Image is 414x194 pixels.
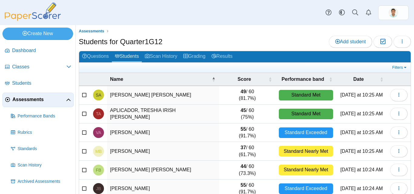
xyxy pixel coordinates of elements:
div: Standard Met [279,109,333,119]
a: Alerts [362,6,375,19]
span: Name [110,77,123,82]
td: / 60 (75%) [219,105,276,123]
time: Aug 26, 2025 at 10:24 AM [340,186,383,191]
a: Archived Assessments [8,174,74,189]
a: ps.qM1w65xjLpOGVUdR [378,5,409,20]
span: MARIANNE F. BADAJOS [95,149,102,153]
div: Standard Nearly Met [279,146,333,156]
img: PaperScorer [2,2,63,21]
a: Questions [79,51,112,62]
b: 37 [241,145,246,150]
td: / 60 (73.3%) [219,161,276,179]
b: 55 [241,182,246,188]
a: Scan History [142,51,180,62]
td: / 60 (61.7%) [219,142,276,161]
span: TRESHIA IRISH MAE C. APLICADOR [96,112,101,116]
span: Performance band : Activate to sort [329,73,332,86]
a: Assessments [77,28,106,35]
span: Assessments [79,29,104,33]
span: VINCENT B. ARCAMO [96,130,101,135]
a: Dashboard [2,44,74,58]
span: Score [238,77,251,82]
a: Grading [180,51,209,62]
b: 55 [241,127,246,132]
span: Standards [18,146,71,152]
span: Performance band [282,77,324,82]
b: 49 [241,89,246,94]
a: Performance Bands [8,109,74,123]
td: [PERSON_NAME] [PERSON_NAME] [107,161,219,179]
span: JEAN D. BUALAN [96,186,101,191]
td: APLICADOR, TRESHIA IRISH [PERSON_NAME] [107,105,219,123]
a: Scan History [8,158,74,173]
div: Standard Met [279,90,333,100]
div: Standard Exceeded [279,127,333,138]
a: Rubrics [8,125,74,140]
time: Aug 26, 2025 at 10:25 AM [340,92,383,97]
span: Rubrics [18,130,71,136]
a: Students [112,51,142,62]
a: Standards [8,142,74,156]
a: Create New [2,28,73,40]
span: Students [12,80,71,87]
a: Results [209,51,235,62]
span: Name : Activate to invert sorting [212,73,215,86]
a: Add student [329,36,372,48]
td: [PERSON_NAME] [107,123,219,142]
span: Add student [335,39,366,44]
td: [PERSON_NAME] [107,142,219,161]
span: adonis maynard pilongo [389,8,398,18]
a: Students [2,76,74,91]
h1: Students for Quarter1G12 [79,37,162,47]
td: / 60 (81.7%) [219,86,276,105]
img: ps.qM1w65xjLpOGVUdR [389,8,398,18]
a: Classes [2,60,74,74]
span: Performance Bands [18,113,71,119]
span: Assessments [12,96,66,103]
time: Aug 26, 2025 at 10:25 AM [340,130,383,135]
a: Assessments [2,93,74,107]
td: [PERSON_NAME] [PERSON_NAME] [107,86,219,105]
span: FEBIE JANE G. BEZAR [96,168,101,172]
time: Aug 26, 2025 at 10:25 AM [340,149,383,154]
div: Standard Exceeded [279,183,333,194]
span: Date [353,77,364,82]
span: Classes [12,64,66,70]
span: Scan History [18,162,71,168]
span: Archived Assessments [18,179,71,185]
a: PaperScorer [2,17,63,22]
span: Score : Activate to sort [269,73,272,86]
span: SHINA MAE M. AGAN [96,93,102,97]
div: Standard Nearly Met [279,165,333,175]
b: 44 [241,164,246,169]
time: Aug 26, 2025 at 10:25 AM [340,111,383,116]
time: Aug 26, 2025 at 10:24 AM [340,167,383,172]
td: / 60 (91.7%) [219,123,276,142]
a: Filters [391,64,409,71]
b: 45 [241,108,246,113]
span: Date : Activate to sort [380,73,383,86]
span: Dashboard [12,47,71,54]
